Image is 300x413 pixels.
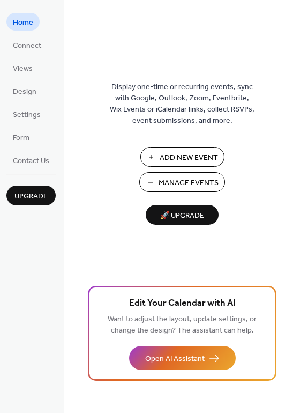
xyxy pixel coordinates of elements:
[13,17,33,28] span: Home
[6,105,47,123] a: Settings
[139,172,225,192] button: Manage Events
[6,36,48,54] a: Connect
[110,82,254,127] span: Display one-time or recurring events, sync with Google, Outlook, Zoom, Eventbrite, Wix Events or ...
[6,151,56,169] a: Contact Us
[140,147,224,167] button: Add New Event
[13,86,36,98] span: Design
[13,109,41,121] span: Settings
[13,132,29,144] span: Form
[13,40,41,51] span: Connect
[159,178,219,189] span: Manage Events
[160,152,218,164] span: Add New Event
[6,82,43,100] a: Design
[108,312,257,338] span: Want to adjust the layout, update settings, or change the design? The assistant can help.
[6,59,39,77] a: Views
[14,191,48,202] span: Upgrade
[6,128,36,146] a: Form
[13,156,49,167] span: Contact Us
[129,346,236,370] button: Open AI Assistant
[145,353,205,365] span: Open AI Assistant
[146,205,219,225] button: 🚀 Upgrade
[129,296,236,311] span: Edit Your Calendar with AI
[6,186,56,205] button: Upgrade
[6,13,40,31] a: Home
[152,209,212,223] span: 🚀 Upgrade
[13,63,33,75] span: Views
